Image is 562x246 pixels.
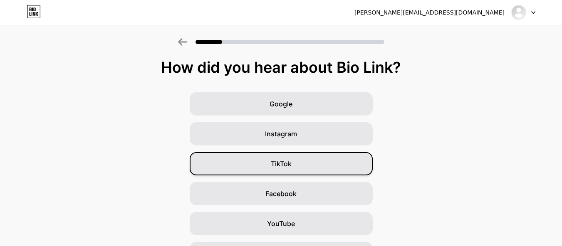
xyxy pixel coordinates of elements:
span: Facebook [265,189,297,199]
span: Google [270,99,292,109]
span: TikTok [271,159,292,169]
span: Instagram [265,129,297,139]
div: [PERSON_NAME][EMAIL_ADDRESS][DOMAIN_NAME] [354,8,505,17]
div: How did you hear about Bio Link? [4,59,558,76]
span: YouTube [267,219,295,229]
img: andersondasilvava [511,5,527,20]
